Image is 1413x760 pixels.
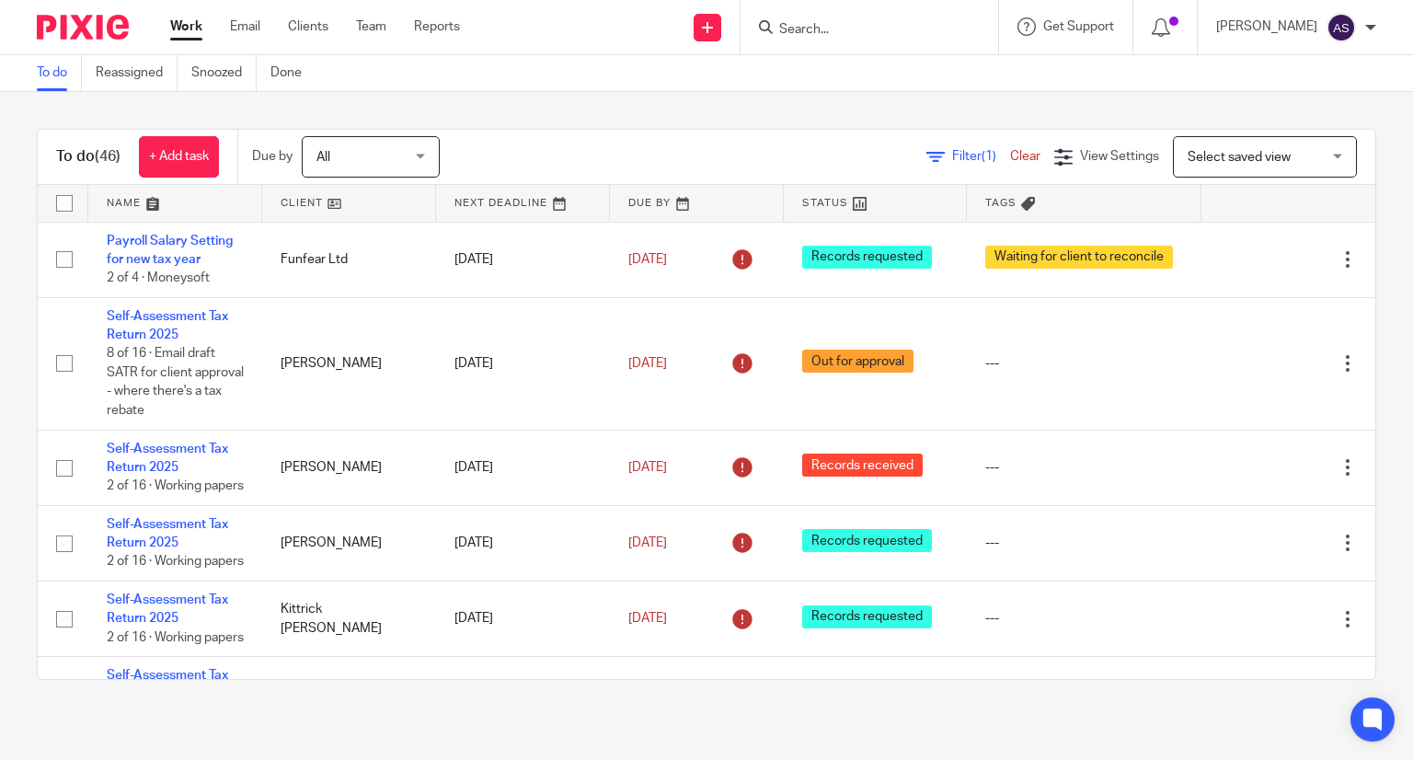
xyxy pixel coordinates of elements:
[985,609,1183,628] div: ---
[436,430,610,505] td: [DATE]
[262,222,436,297] td: Funfear Ltd
[1327,13,1356,42] img: svg%3E
[628,461,667,474] span: [DATE]
[414,17,460,36] a: Reports
[1216,17,1317,36] p: [PERSON_NAME]
[56,147,121,167] h1: To do
[107,310,228,341] a: Self-Assessment Tax Return 2025
[139,136,219,178] a: + Add task
[262,430,436,505] td: [PERSON_NAME]
[985,246,1173,269] span: Waiting for client to reconcile
[1188,151,1291,164] span: Select saved view
[436,582,610,657] td: [DATE]
[262,505,436,581] td: [PERSON_NAME]
[316,151,330,164] span: All
[628,253,667,266] span: [DATE]
[252,147,293,166] p: Due by
[262,582,436,657] td: Kittrick [PERSON_NAME]
[270,55,316,91] a: Done
[985,198,1017,208] span: Tags
[262,297,436,430] td: [PERSON_NAME]
[982,150,996,163] span: (1)
[107,669,228,700] a: Self-Assessment Tax Return 2025
[107,443,228,474] a: Self-Assessment Tax Return 2025
[436,505,610,581] td: [DATE]
[107,593,228,625] a: Self-Assessment Tax Return 2025
[436,657,610,732] td: [DATE]
[802,246,932,269] span: Records requested
[985,458,1183,477] div: ---
[1080,150,1159,163] span: View Settings
[191,55,257,91] a: Snoozed
[95,149,121,164] span: (46)
[1010,150,1040,163] a: Clear
[985,534,1183,552] div: ---
[436,297,610,430] td: [DATE]
[288,17,328,36] a: Clients
[436,222,610,297] td: [DATE]
[628,357,667,370] span: [DATE]
[96,55,178,91] a: Reassigned
[107,631,244,644] span: 2 of 16 · Working papers
[802,529,932,552] span: Records requested
[628,612,667,625] span: [DATE]
[262,657,436,732] td: The Reigate Pop Up
[37,15,129,40] img: Pixie
[107,556,244,569] span: 2 of 16 · Working papers
[107,518,228,549] a: Self-Assessment Tax Return 2025
[802,454,923,477] span: Records received
[777,22,943,39] input: Search
[356,17,386,36] a: Team
[952,150,1010,163] span: Filter
[230,17,260,36] a: Email
[802,605,932,628] span: Records requested
[37,55,82,91] a: To do
[107,348,244,418] span: 8 of 16 · Email draft SATR for client approval - where there's a tax rebate
[985,354,1183,373] div: ---
[802,350,913,373] span: Out for approval
[107,235,233,266] a: Payroll Salary Setting for new tax year
[170,17,202,36] a: Work
[107,271,210,284] span: 2 of 4 · Moneysoft
[628,536,667,549] span: [DATE]
[1043,20,1114,33] span: Get Support
[107,480,244,493] span: 2 of 16 · Working papers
